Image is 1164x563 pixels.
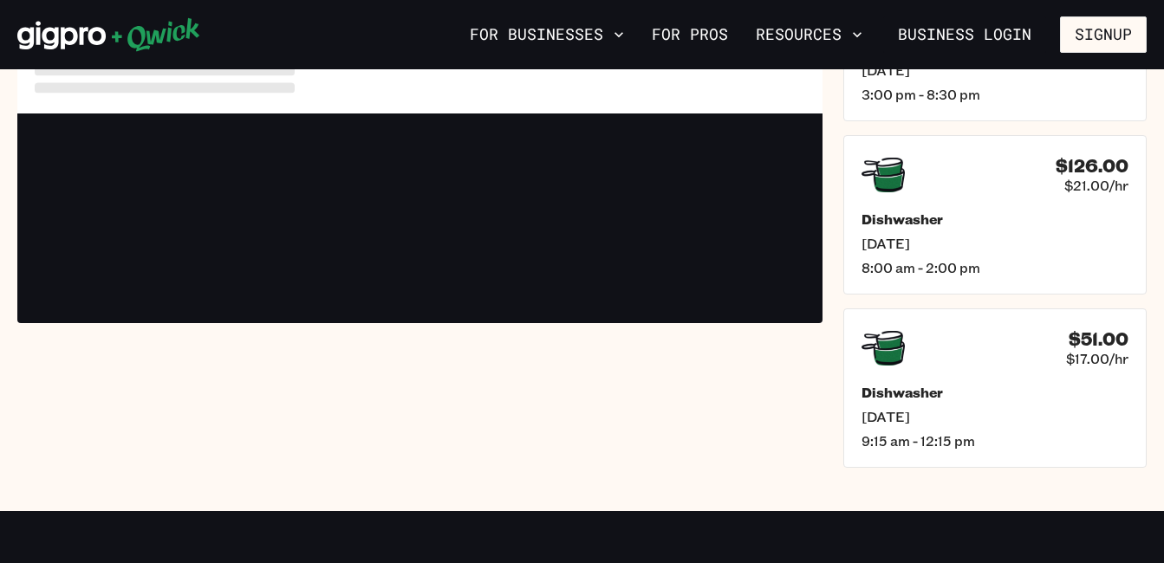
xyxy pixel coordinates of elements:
[862,384,1128,401] h5: Dishwasher
[1069,328,1128,350] h4: $51.00
[862,408,1128,425] span: [DATE]
[1064,177,1128,194] span: $21.00/hr
[883,16,1046,53] a: Business Login
[843,135,1147,294] a: $126.00$21.00/hrDishwasher[DATE]8:00 am - 2:00 pm
[862,235,1128,252] span: [DATE]
[862,210,1128,228] h5: Dishwasher
[645,20,735,49] a: For Pros
[1060,16,1147,53] button: Signup
[862,86,1128,103] span: 3:00 pm - 8:30 pm
[749,20,869,49] button: Resources
[862,61,1128,79] span: [DATE]
[862,259,1128,276] span: 8:00 am - 2:00 pm
[1066,350,1128,367] span: $17.00/hr
[1056,155,1128,177] h4: $126.00
[463,20,631,49] button: For Businesses
[843,308,1147,468] a: $51.00$17.00/hrDishwasher[DATE]9:15 am - 12:15 pm
[862,432,1128,450] span: 9:15 am - 12:15 pm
